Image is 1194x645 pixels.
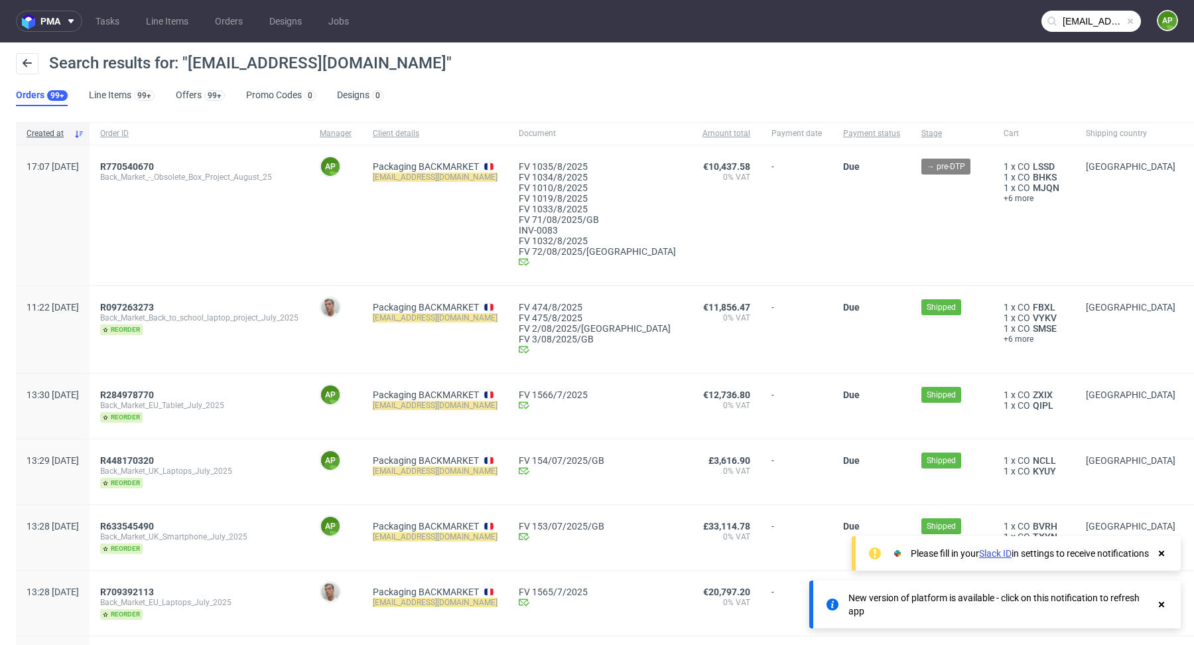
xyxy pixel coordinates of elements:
[1086,390,1175,400] span: [GEOGRAPHIC_DATA]
[1030,161,1057,172] span: LSSD
[27,128,68,139] span: Created at
[1086,455,1175,466] span: [GEOGRAPHIC_DATA]
[1018,400,1030,411] span: CO
[519,182,681,193] a: FV 1010/8/2025
[100,521,157,532] a: R633545490
[927,389,956,401] span: Shipped
[89,85,155,106] a: Line Items99+
[519,204,681,214] a: FV 1033/8/2025
[176,85,225,106] a: Offers99+
[891,547,904,560] img: Slack
[1030,466,1059,476] a: KYUY
[1030,313,1059,323] span: VYKV
[16,11,82,32] button: pma
[708,455,750,466] span: £3,616.90
[1030,400,1056,411] span: QIPL
[27,302,79,313] span: 11:22 [DATE]
[771,587,822,620] span: -
[1086,521,1175,532] span: [GEOGRAPHIC_DATA]
[1018,313,1030,323] span: CO
[1004,172,1065,182] div: x
[1004,302,1009,313] span: 1
[100,390,157,400] a: R284978770
[100,532,298,542] span: Back_Market_UK_Smartphone_July_2025
[1004,521,1009,532] span: 1
[519,128,681,139] span: Document
[27,455,79,466] span: 13:29 [DATE]
[1018,390,1030,400] span: CO
[702,313,750,323] span: 0% VAT
[321,517,340,536] figcaption: AP
[519,214,681,225] a: FV 71/08/2025/GB
[1086,302,1175,313] span: [GEOGRAPHIC_DATA]
[208,91,222,100] div: 99+
[519,323,681,334] a: FV 2/08/2025/[GEOGRAPHIC_DATA]
[100,400,298,411] span: Back_Market_EU_Tablet_July_2025
[927,161,965,173] span: → pre-DTP
[1004,334,1065,344] a: +6 more
[321,298,340,317] img: Jessica Desforges
[1018,323,1030,334] span: CO
[1004,521,1065,532] div: x
[1030,532,1060,542] span: TXYN
[1004,532,1009,542] span: 1
[843,128,900,139] span: Payment status
[771,390,822,423] span: -
[519,390,681,400] a: FV 1566/7/2025
[1004,466,1009,476] span: 1
[373,390,479,400] a: Packaging BACKMARKET
[771,521,822,554] span: -
[702,466,750,476] span: 0% VAT
[16,85,68,106] a: Orders99+
[373,313,497,322] mark: [EMAIL_ADDRESS][DOMAIN_NAME]
[320,128,352,139] span: Manager
[373,521,479,532] a: Packaging BACKMARKET
[373,598,497,607] mark: [EMAIL_ADDRESS][DOMAIN_NAME]
[337,85,383,106] a: Designs0
[100,466,298,476] span: Back_Market_UK_Laptops_July_2025
[519,246,681,257] a: FV 72/08/2025/[GEOGRAPHIC_DATA]
[321,583,340,601] img: Jessica Desforges
[519,225,681,236] a: INV-0083
[703,161,750,172] span: €10,437.58
[1018,466,1030,476] span: CO
[373,455,479,466] a: Packaging BACKMARKET
[100,455,157,466] a: R448170320
[1030,521,1060,532] a: BVRH
[1030,390,1055,400] span: ZXIX
[1030,302,1058,313] span: FBXL
[927,301,956,313] span: Shipped
[519,161,681,172] a: FV 1035/8/2025
[519,521,681,532] a: FV 153/07/2025/GB
[207,11,251,32] a: Orders
[927,455,956,466] span: Shipped
[373,587,479,597] a: Packaging BACKMARKET
[1004,182,1065,193] div: x
[519,313,681,323] a: FV 475/8/2025
[1004,193,1065,204] a: +6 more
[703,390,750,400] span: €12,736.80
[373,466,497,476] mark: [EMAIL_ADDRESS][DOMAIN_NAME]
[321,386,340,404] figcaption: AP
[519,193,681,204] a: FV 1019/8/2025
[375,91,380,100] div: 0
[1004,390,1009,400] span: 1
[100,587,157,597] a: R709392113
[771,128,822,139] span: Payment date
[27,587,79,597] span: 13:28 [DATE]
[308,91,312,100] div: 0
[100,161,154,172] span: R770540670
[320,11,357,32] a: Jobs
[843,302,860,313] span: Due
[22,14,40,29] img: logo
[1018,532,1030,542] span: CO
[1030,323,1059,334] span: SMSE
[138,11,196,32] a: Line Items
[100,543,143,554] span: reorder
[1004,182,1009,193] span: 1
[1004,161,1009,172] span: 1
[1004,466,1065,476] div: x
[1004,532,1065,542] div: x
